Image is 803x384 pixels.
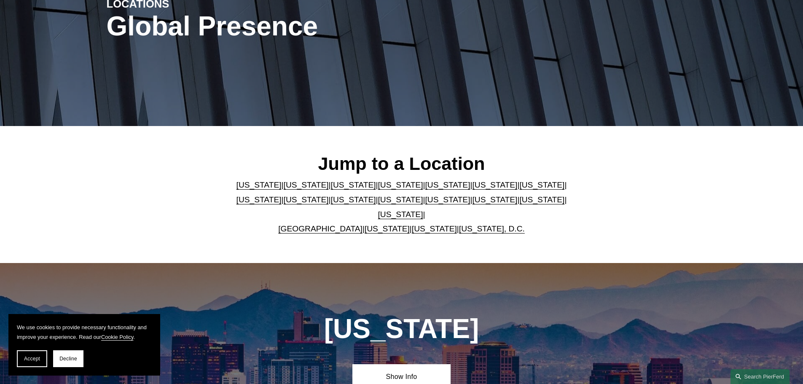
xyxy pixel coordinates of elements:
[730,369,790,384] a: Search this site
[459,224,525,233] a: [US_STATE], D.C.
[284,195,329,204] a: [US_STATE]
[425,195,470,204] a: [US_STATE]
[472,195,517,204] a: [US_STATE]
[378,210,423,219] a: [US_STATE]
[519,195,564,204] a: [US_STATE]
[279,314,524,344] h1: [US_STATE]
[331,180,376,189] a: [US_STATE]
[519,180,564,189] a: [US_STATE]
[365,224,410,233] a: [US_STATE]
[17,322,152,342] p: We use cookies to provide necessary functionality and improve your experience. Read our .
[59,356,77,362] span: Decline
[24,356,40,362] span: Accept
[17,350,47,367] button: Accept
[284,180,329,189] a: [US_STATE]
[331,195,376,204] a: [US_STATE]
[101,334,134,340] a: Cookie Policy
[229,153,574,175] h2: Jump to a Location
[8,314,160,376] section: Cookie banner
[425,180,470,189] a: [US_STATE]
[236,195,282,204] a: [US_STATE]
[53,350,83,367] button: Decline
[229,178,574,236] p: | | | | | | | | | | | | | | | | | |
[107,11,500,42] h1: Global Presence
[378,180,423,189] a: [US_STATE]
[278,224,363,233] a: [GEOGRAPHIC_DATA]
[412,224,457,233] a: [US_STATE]
[472,180,517,189] a: [US_STATE]
[378,195,423,204] a: [US_STATE]
[236,180,282,189] a: [US_STATE]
